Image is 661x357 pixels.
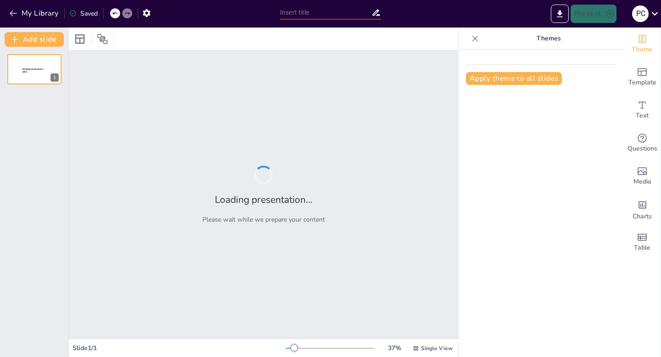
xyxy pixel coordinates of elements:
button: My Library [7,6,62,21]
div: Add text boxes [624,94,661,127]
div: Add images, graphics, shapes or video [624,160,661,193]
span: Text [636,111,649,121]
span: Media [633,177,651,187]
button: Apply theme to all slides [466,72,562,85]
span: Theme [632,45,653,55]
span: Sendsteps presentation editor [22,68,43,73]
span: Single View [421,345,453,352]
div: 1 [7,54,62,84]
p: Themes [482,28,615,50]
button: Export to PowerPoint [551,5,569,23]
span: Questions [627,144,657,154]
p: Please wait while we prepare your content [202,215,325,224]
div: Add a table [624,226,661,259]
div: Get real-time input from your audience [624,127,661,160]
span: Charts [633,212,652,222]
div: Saved [69,9,98,18]
div: Slide 1 / 1 [73,344,286,352]
h2: Loading presentation... [215,193,313,206]
div: P C [632,6,649,22]
span: Template [628,78,656,88]
div: Layout [73,32,87,46]
div: Change the overall theme [624,28,661,61]
div: Add ready made slides [624,61,661,94]
div: 37 % [383,344,405,352]
div: Add charts and graphs [624,193,661,226]
button: P C [632,5,649,23]
span: Position [97,33,108,45]
input: Insert title [280,6,371,19]
span: Table [634,243,650,253]
button: Present [571,5,616,23]
div: 1 [50,73,59,82]
button: Add slide [5,32,64,47]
